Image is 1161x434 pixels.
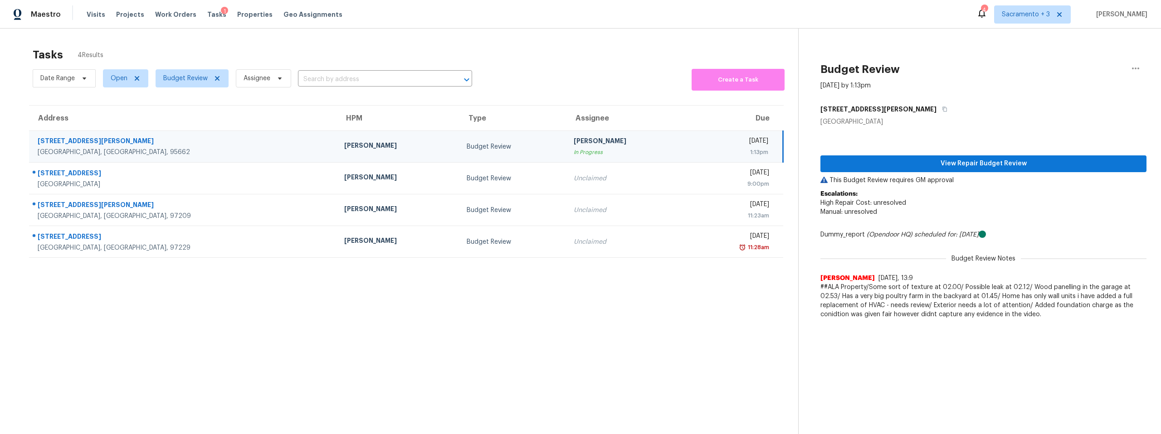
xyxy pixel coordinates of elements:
[38,148,330,157] div: [GEOGRAPHIC_DATA], [GEOGRAPHIC_DATA], 95662
[828,158,1139,169] span: View Repair Budget Review
[337,106,459,131] th: HPM
[946,254,1021,263] span: Budget Review Notes
[467,237,560,246] div: Budget Review
[467,142,560,151] div: Budget Review
[867,231,912,238] i: (Opendoor HQ)
[574,237,681,246] div: Unclaimed
[298,72,447,87] input: Search by address
[696,200,769,211] div: [DATE]
[344,173,452,184] div: [PERSON_NAME]
[1093,10,1147,19] span: [PERSON_NAME]
[692,69,785,91] button: Create a Task
[820,81,871,90] div: [DATE] by 1:13pm
[283,10,342,19] span: Geo Assignments
[38,232,330,243] div: [STREET_ADDRESS]
[467,206,560,215] div: Budget Review
[33,50,63,59] h2: Tasks
[87,10,105,19] span: Visits
[344,141,452,152] div: [PERSON_NAME]
[937,101,949,117] button: Copy Address
[31,10,61,19] span: Maestro
[116,10,144,19] span: Projects
[820,105,937,114] h5: [STREET_ADDRESS][PERSON_NAME]
[566,106,688,131] th: Assignee
[820,176,1146,185] p: This Budget Review requires GM approval
[981,5,987,14] div: 4
[696,179,769,188] div: 9:00pm
[574,148,681,157] div: In Progress
[820,155,1146,172] button: View Repair Budget Review
[344,236,452,247] div: [PERSON_NAME]
[689,106,783,131] th: Due
[820,230,1146,239] div: Dummy_report
[878,275,913,281] span: [DATE], 13:9
[739,243,746,252] img: Overdue Alarm Icon
[467,174,560,183] div: Budget Review
[696,75,780,85] span: Create a Task
[244,74,270,83] span: Assignee
[820,200,906,206] span: High Repair Cost: unresolved
[29,106,337,131] th: Address
[344,204,452,216] div: [PERSON_NAME]
[1002,10,1050,19] span: Sacramento + 3
[40,74,75,83] span: Date Range
[820,191,858,197] b: Escalations:
[38,212,330,221] div: [GEOGRAPHIC_DATA], [GEOGRAPHIC_DATA], 97209
[111,74,127,83] span: Open
[155,10,196,19] span: Work Orders
[163,74,208,83] span: Budget Review
[914,231,979,238] i: scheduled for: [DATE]
[78,51,103,60] span: 4 Results
[221,7,228,16] div: 1
[820,65,900,74] h2: Budget Review
[696,211,769,220] div: 11:23am
[460,73,473,86] button: Open
[38,200,330,212] div: [STREET_ADDRESS][PERSON_NAME]
[820,209,877,215] span: Manual: unresolved
[207,11,226,18] span: Tasks
[38,169,330,180] div: [STREET_ADDRESS]
[696,136,768,148] div: [DATE]
[574,206,681,215] div: Unclaimed
[237,10,273,19] span: Properties
[696,231,769,243] div: [DATE]
[459,106,567,131] th: Type
[820,274,875,283] span: [PERSON_NAME]
[38,136,330,148] div: [STREET_ADDRESS][PERSON_NAME]
[820,117,1146,126] div: [GEOGRAPHIC_DATA]
[820,283,1146,319] span: ##ALA Property/Some sort of texture at 02.00/ Possible leak at 02.12/ Wood panelling in the garag...
[38,180,330,189] div: [GEOGRAPHIC_DATA]
[696,168,769,179] div: [DATE]
[746,243,769,252] div: 11:28am
[574,174,681,183] div: Unclaimed
[574,136,681,148] div: [PERSON_NAME]
[38,243,330,252] div: [GEOGRAPHIC_DATA], [GEOGRAPHIC_DATA], 97229
[696,148,768,157] div: 1:13pm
